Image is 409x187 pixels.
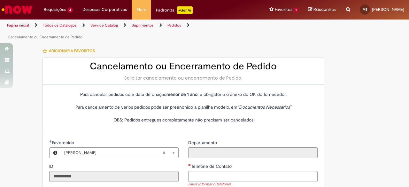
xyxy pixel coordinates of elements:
h2: Cancelamento ou Encerramento de Pedido [49,61,318,72]
span: 4 [67,7,73,13]
span: Requisições [44,6,66,13]
span: MB [363,7,367,12]
span: [PERSON_NAME] [372,7,404,12]
a: Suprimentos [132,23,154,28]
ul: Trilhas de página [5,19,268,43]
span: 1 [294,7,298,13]
a: Rascunhos [308,7,336,13]
a: [PERSON_NAME]Limpar campo Favorecido [61,148,178,158]
div: Solicitar cancelamento ou encerramento de Pedido. [49,75,318,81]
span: Obrigatório Preenchido [49,140,52,143]
input: Telefone de Contato [188,171,318,182]
a: Todos os Catálogos [43,23,77,28]
span: Rascunhos [313,6,336,12]
span: Favoritos [275,6,292,13]
label: Somente leitura - Departamento [188,139,218,146]
p: Para cancelar pedidos com data de criação , é obrigatório o anexo do OK do fornecedor. Para cance... [49,91,318,123]
span: [PERSON_NAME] [64,148,162,158]
strong: menor de 1 ano [166,91,197,97]
label: Somente leitura - ID [49,163,55,169]
span: More [136,6,146,13]
em: “Documentos Necessários” [237,104,291,110]
span: Necessários - Favorecido [52,140,75,145]
a: Service Catalog [90,23,118,28]
span: Telefone de Contato [191,163,233,169]
button: Favorecido, Visualizar este registro Marlon Barboza [50,148,61,158]
a: Cancelamento ou Encerramento de Pedido [8,35,82,40]
span: Somente leitura - Departamento [188,140,218,145]
button: Adicionar a Favoritos [42,44,98,58]
a: Página inicial [7,23,29,28]
div: Padroniza [156,6,193,14]
a: Pedidos [167,23,181,28]
img: ServiceNow [1,3,34,16]
abbr: Limpar campo Favorecido [159,148,169,158]
input: ID [49,171,179,182]
p: +GenAi [177,6,193,14]
span: Adicionar a Favoritos [49,48,95,53]
span: Despesas Corporativas [82,6,127,13]
span: Necessários [188,164,191,166]
input: Departamento [188,147,318,158]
